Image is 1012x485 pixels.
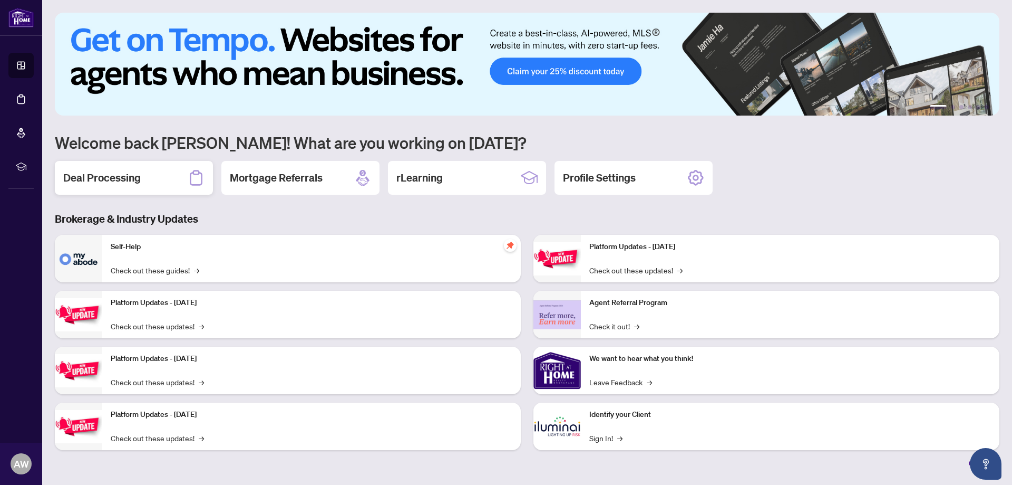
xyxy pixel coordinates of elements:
[199,320,204,332] span: →
[589,409,991,421] p: Identify your Client
[617,432,622,444] span: →
[55,298,102,331] img: Platform Updates - September 16, 2025
[199,376,204,388] span: →
[111,432,204,444] a: Check out these updates!→
[589,353,991,365] p: We want to hear what you think!
[976,105,980,109] button: 5
[589,241,991,253] p: Platform Updates - [DATE]
[230,170,323,185] h2: Mortgage Referrals
[14,457,29,471] span: AW
[55,410,102,443] img: Platform Updates - July 8, 2025
[55,212,999,226] h3: Brokerage & Industry Updates
[55,132,999,153] h1: Welcome back [PERSON_NAME]! What are you working on [DATE]?
[533,403,581,450] img: Identify your Client
[589,297,991,309] p: Agent Referral Program
[563,170,636,185] h2: Profile Settings
[55,235,102,282] img: Self-Help
[968,105,972,109] button: 4
[970,448,1001,480] button: Open asap
[55,13,999,116] img: Slide 0
[111,264,199,276] a: Check out these guides!→
[396,170,443,185] h2: rLearning
[111,241,512,253] p: Self-Help
[589,264,683,276] a: Check out these updates!→
[985,105,989,109] button: 6
[199,432,204,444] span: →
[8,8,34,27] img: logo
[951,105,955,109] button: 2
[194,264,199,276] span: →
[111,353,512,365] p: Platform Updates - [DATE]
[647,376,652,388] span: →
[111,297,512,309] p: Platform Updates - [DATE]
[589,376,652,388] a: Leave Feedback→
[111,409,512,421] p: Platform Updates - [DATE]
[111,320,204,332] a: Check out these updates!→
[589,320,639,332] a: Check it out!→
[677,264,683,276] span: →
[589,432,622,444] a: Sign In!→
[959,105,964,109] button: 3
[63,170,141,185] h2: Deal Processing
[55,354,102,387] img: Platform Updates - July 21, 2025
[111,376,204,388] a: Check out these updates!→
[533,300,581,329] img: Agent Referral Program
[533,347,581,394] img: We want to hear what you think!
[930,105,947,109] button: 1
[504,239,517,252] span: pushpin
[533,242,581,275] img: Platform Updates - June 23, 2025
[634,320,639,332] span: →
